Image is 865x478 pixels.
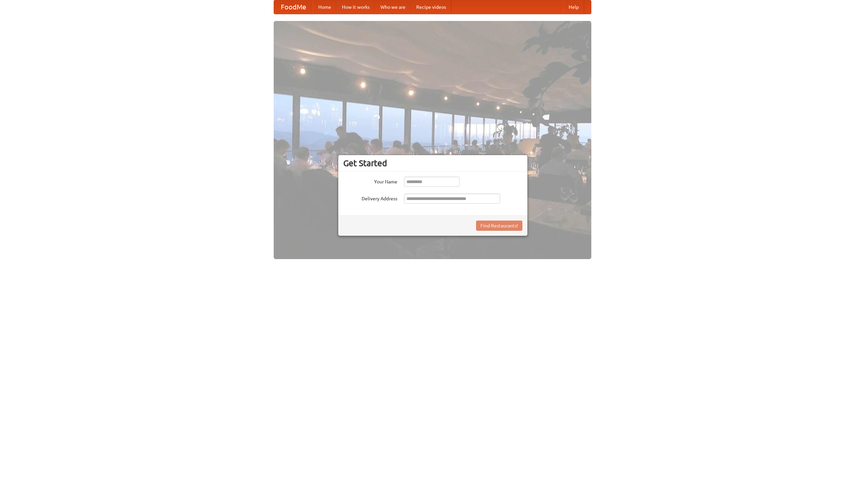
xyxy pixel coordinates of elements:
a: Recipe videos [411,0,451,14]
h3: Get Started [343,158,522,168]
a: How it works [337,0,375,14]
a: Home [313,0,337,14]
a: Help [563,0,584,14]
label: Delivery Address [343,194,397,202]
label: Your Name [343,177,397,185]
button: Find Restaurants! [476,221,522,231]
a: FoodMe [274,0,313,14]
a: Who we are [375,0,411,14]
